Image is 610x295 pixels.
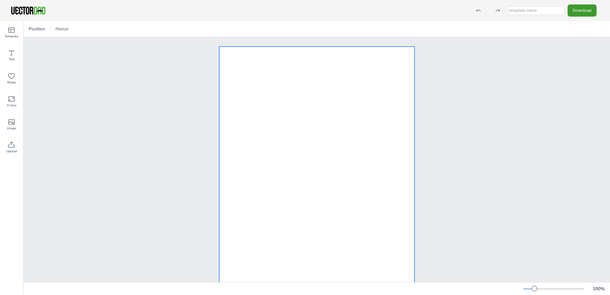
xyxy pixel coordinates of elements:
[7,103,16,108] span: Frame
[6,149,17,154] span: Upload
[7,126,16,131] span: Image
[10,6,46,15] img: VectorDad-1.png
[568,4,597,16] button: Download
[5,34,18,39] span: Template
[27,26,46,32] span: Position
[7,80,16,85] span: Shape
[9,57,15,62] span: Text
[53,24,71,34] button: Resize
[507,6,564,15] input: template name
[591,286,606,292] div: 100 %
